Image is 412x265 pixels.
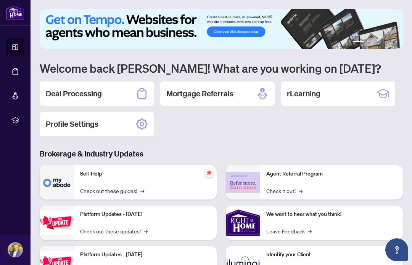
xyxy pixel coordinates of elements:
p: Agent Referral Program [266,170,397,178]
img: Platform Updates - July 21, 2025 [40,211,74,235]
p: Platform Updates - [DATE] [80,210,211,219]
button: 4 [380,41,383,44]
button: 3 [374,41,377,44]
p: Self-Help [80,170,211,178]
p: We want to hear what you think! [266,210,397,219]
h2: Profile Settings [46,119,98,129]
img: Slide 0 [40,9,403,49]
span: → [299,187,303,195]
p: Platform Updates - [DATE] [80,251,211,259]
span: → [140,187,144,195]
a: Check it out!→ [266,187,303,195]
a: Leave Feedback→ [266,227,312,235]
button: Open asap [385,238,408,261]
button: 1 [352,41,365,44]
a: Check out these guides!→ [80,187,144,195]
img: Self-Help [40,165,74,200]
h3: Brokerage & Industry Updates [40,148,403,159]
span: → [308,227,312,235]
img: We want to hear what you think! [226,206,260,240]
img: Agent Referral Program [226,172,260,193]
button: 5 [386,41,389,44]
img: logo [6,6,24,20]
img: Profile Icon [8,243,23,257]
h2: Mortgage Referrals [166,88,233,99]
p: Identify your Client [266,251,397,259]
h2: rLearning [287,88,320,99]
h2: Deal Processing [46,88,102,99]
a: Check out these updates!→ [80,227,148,235]
span: pushpin [204,168,214,177]
h1: Welcome back [PERSON_NAME]! What are you working on [DATE]? [40,61,403,75]
button: 6 [392,41,395,44]
button: 2 [368,41,371,44]
span: → [144,227,148,235]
